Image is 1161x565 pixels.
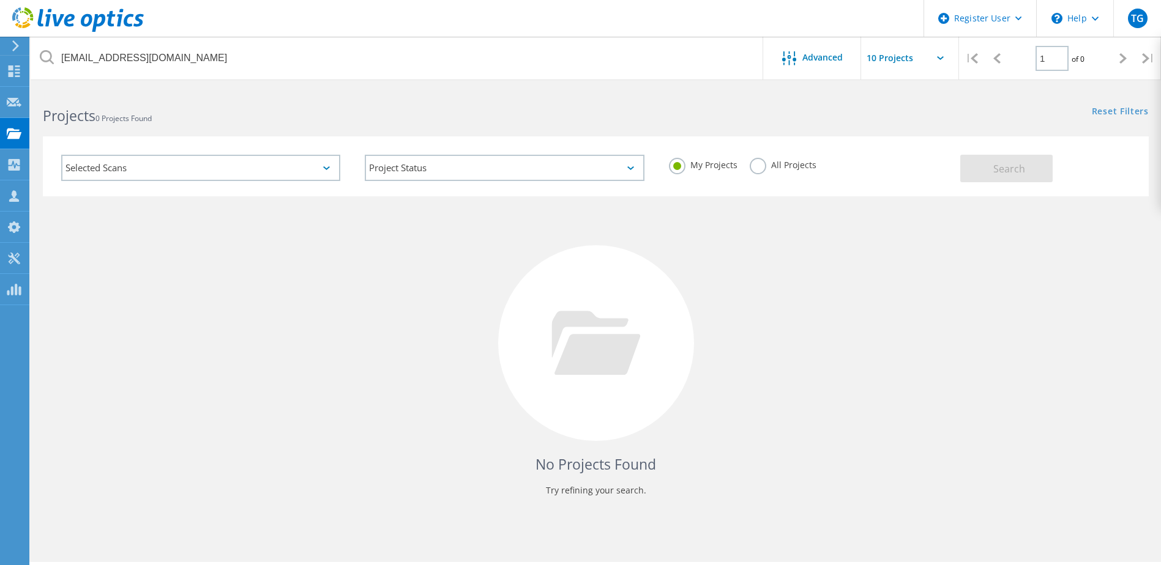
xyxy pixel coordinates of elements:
[669,158,737,169] label: My Projects
[55,454,1137,475] h4: No Projects Found
[750,158,816,169] label: All Projects
[1092,107,1149,117] a: Reset Filters
[43,106,95,125] b: Projects
[365,155,644,181] div: Project Status
[960,155,1053,182] button: Search
[1131,13,1144,23] span: TG
[95,113,152,124] span: 0 Projects Found
[959,37,984,80] div: |
[1051,13,1062,24] svg: \n
[55,481,1137,500] p: Try refining your search.
[12,26,144,34] a: Live Optics Dashboard
[31,37,764,79] input: Search projects by name, owner, ID, company, etc
[61,155,340,181] div: Selected Scans
[1136,37,1161,80] div: |
[993,162,1025,175] span: Search
[802,53,843,62] span: Advanced
[1072,54,1084,64] span: of 0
